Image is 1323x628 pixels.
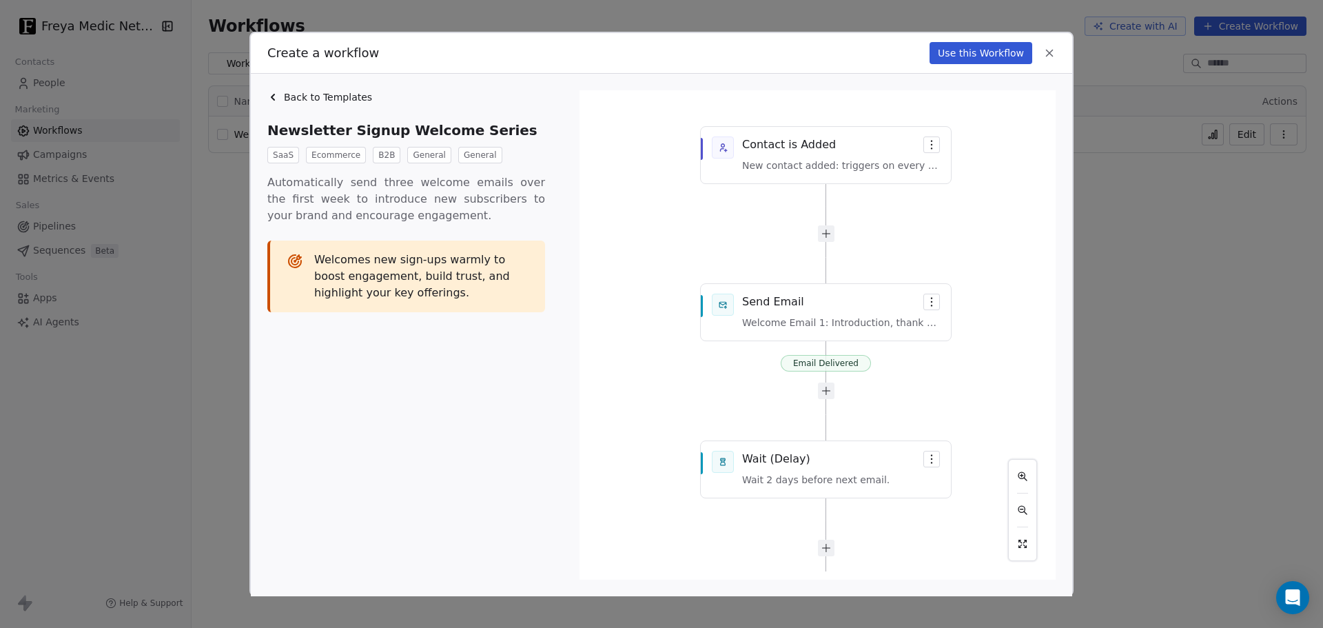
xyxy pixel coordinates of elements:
span: General [407,147,451,163]
span: Welcomes new sign-ups warmly to boost engagement, build trust, and highlight your key offerings. [314,252,529,301]
span: General [458,147,502,163]
div: React Flow controls [1008,459,1037,561]
span: Automatically send three welcome emails over the first week to introduce new subscribers to your ... [267,174,545,224]
span: Newsletter Signup Welcome Series [267,121,553,140]
span: SaaS [267,147,299,163]
button: Use this Workflow [930,42,1032,64]
div: Open Intercom Messenger [1276,581,1309,614]
span: Create a workflow [267,44,379,62]
span: B2B [373,147,400,163]
span: Back to Templates [284,90,372,104]
span: Ecommerce [306,147,366,163]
